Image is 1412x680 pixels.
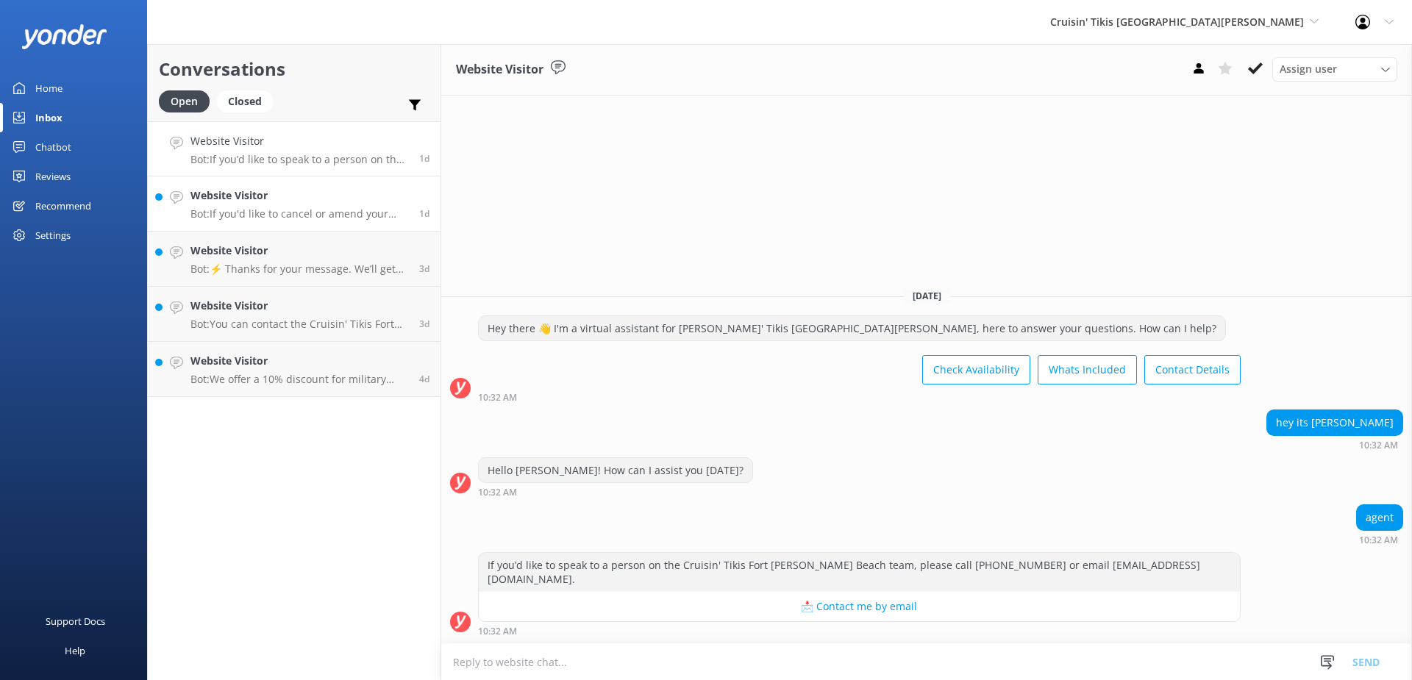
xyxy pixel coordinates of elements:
[419,262,429,275] span: 07:54am 16-Aug-2025 (UTC -05:00) America/Cancun
[148,232,441,287] a: Website VisitorBot:⚡ Thanks for your message. We’ll get back to you as soon as we can. In the mea...
[419,152,429,165] span: 09:32am 18-Aug-2025 (UTC -05:00) America/Cancun
[1267,410,1402,435] div: hey its [PERSON_NAME]
[904,290,950,302] span: [DATE]
[1357,505,1402,530] div: agent
[190,373,408,386] p: Bot: We offer a 10% discount for military personnel.
[1272,57,1397,81] div: Assign User
[1266,440,1403,450] div: 09:32am 18-Aug-2025 (UTC -05:00) America/Cancun
[159,90,210,112] div: Open
[1359,536,1398,545] strong: 10:32 AM
[35,191,91,221] div: Recommend
[190,187,408,204] h4: Website Visitor
[35,162,71,191] div: Reviews
[35,221,71,250] div: Settings
[35,74,63,103] div: Home
[217,93,280,109] a: Closed
[1050,15,1304,29] span: Cruisin' Tikis [GEOGRAPHIC_DATA][PERSON_NAME]
[148,342,441,397] a: Website VisitorBot:We offer a 10% discount for military personnel.4d
[478,488,517,497] strong: 10:32 AM
[922,355,1030,384] button: Check Availability
[190,298,408,314] h4: Website Visitor
[148,121,441,176] a: Website VisitorBot:If you’d like to speak to a person on the Cruisin' Tikis Fort [PERSON_NAME] Be...
[22,24,107,49] img: yonder-white-logo.png
[190,262,408,276] p: Bot: ⚡ Thanks for your message. We’ll get back to you as soon as we can. In the meantime, you’re ...
[1038,355,1137,384] button: Whats Included
[479,553,1240,592] div: If you’d like to speak to a person on the Cruisin' Tikis Fort [PERSON_NAME] Beach team, please ca...
[478,393,517,402] strong: 10:32 AM
[190,243,408,259] h4: Website Visitor
[478,487,753,497] div: 09:32am 18-Aug-2025 (UTC -05:00) America/Cancun
[190,133,408,149] h4: Website Visitor
[190,353,408,369] h4: Website Visitor
[35,132,71,162] div: Chatbot
[217,90,273,112] div: Closed
[478,627,517,636] strong: 10:32 AM
[148,287,441,342] a: Website VisitorBot:You can contact the Cruisin' Tikis Fort [PERSON_NAME] Beach team at [PHONE_NUM...
[159,93,217,109] a: Open
[456,60,543,79] h3: Website Visitor
[1280,61,1337,77] span: Assign user
[46,606,105,636] div: Support Docs
[479,592,1240,621] button: 📩 Contact me by email
[478,626,1241,636] div: 09:32am 18-Aug-2025 (UTC -05:00) America/Cancun
[1144,355,1241,384] button: Contact Details
[148,176,441,232] a: Website VisitorBot:If you'd like to cancel or amend your reservation, please contact us at [PHONE...
[65,636,85,665] div: Help
[419,318,429,330] span: 07:33am 16-Aug-2025 (UTC -05:00) America/Cancun
[479,458,752,483] div: Hello [PERSON_NAME]! How can I assist you [DATE]?
[35,103,63,132] div: Inbox
[159,55,429,83] h2: Conversations
[1359,441,1398,450] strong: 10:32 AM
[190,153,408,166] p: Bot: If you’d like to speak to a person on the Cruisin' Tikis Fort [PERSON_NAME] Beach team, plea...
[190,207,408,221] p: Bot: If you'd like to cancel or amend your reservation, please contact us at [PHONE_NUMBER] or [E...
[1356,534,1403,545] div: 09:32am 18-Aug-2025 (UTC -05:00) America/Cancun
[190,318,408,331] p: Bot: You can contact the Cruisin' Tikis Fort [PERSON_NAME] Beach team at [PHONE_NUMBER], or by em...
[478,392,1241,402] div: 09:32am 18-Aug-2025 (UTC -05:00) America/Cancun
[419,207,429,220] span: 05:55pm 17-Aug-2025 (UTC -05:00) America/Cancun
[419,373,429,385] span: 06:47am 15-Aug-2025 (UTC -05:00) America/Cancun
[479,316,1225,341] div: Hey there 👋 I'm a virtual assistant for [PERSON_NAME]' Tikis [GEOGRAPHIC_DATA][PERSON_NAME], here...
